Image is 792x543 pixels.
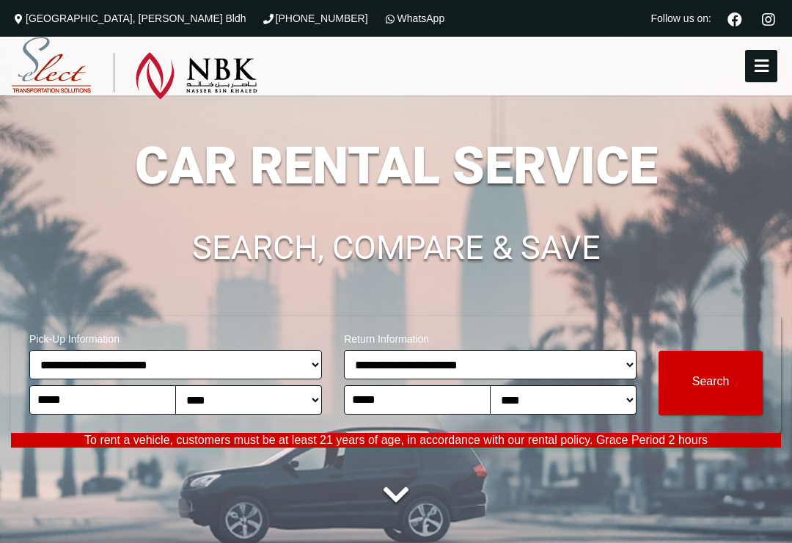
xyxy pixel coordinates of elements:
p: To rent a vehicle, customers must be at least 21 years of age, in accordance with our rental poli... [11,433,781,448]
span: Return Information [344,324,637,350]
a: Instagram [755,10,781,26]
a: Facebook [722,10,748,26]
span: Pick-Up Information [29,324,322,350]
button: Modify Search [659,351,763,415]
h1: CAR RENTAL SERVICE [11,140,781,192]
img: Select Rent a Car [11,37,257,100]
a: [PHONE_NUMBER] [261,12,368,24]
h1: SEARCH, COMPARE & SAVE [11,231,781,265]
a: WhatsApp [383,12,445,24]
